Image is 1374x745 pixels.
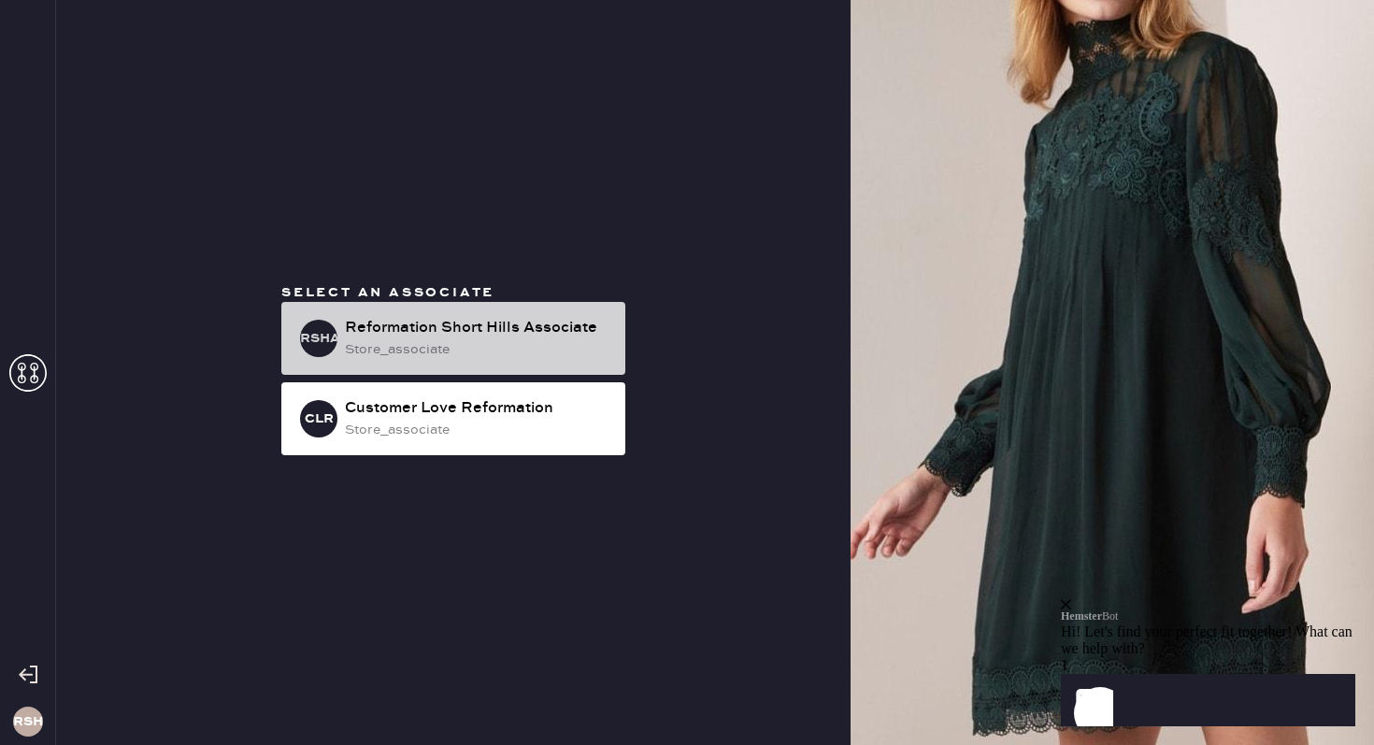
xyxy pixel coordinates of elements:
span: Select an associate [281,284,494,301]
div: store_associate [345,339,610,360]
h3: CLR [305,412,334,425]
div: store_associate [345,420,610,440]
h3: RSHA [300,332,337,345]
h3: RSH [13,715,43,728]
div: Customer Love Reformation [345,397,610,420]
div: Reformation Short Hills Associate [345,317,610,339]
iframe: Front Chat [1061,485,1369,741]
